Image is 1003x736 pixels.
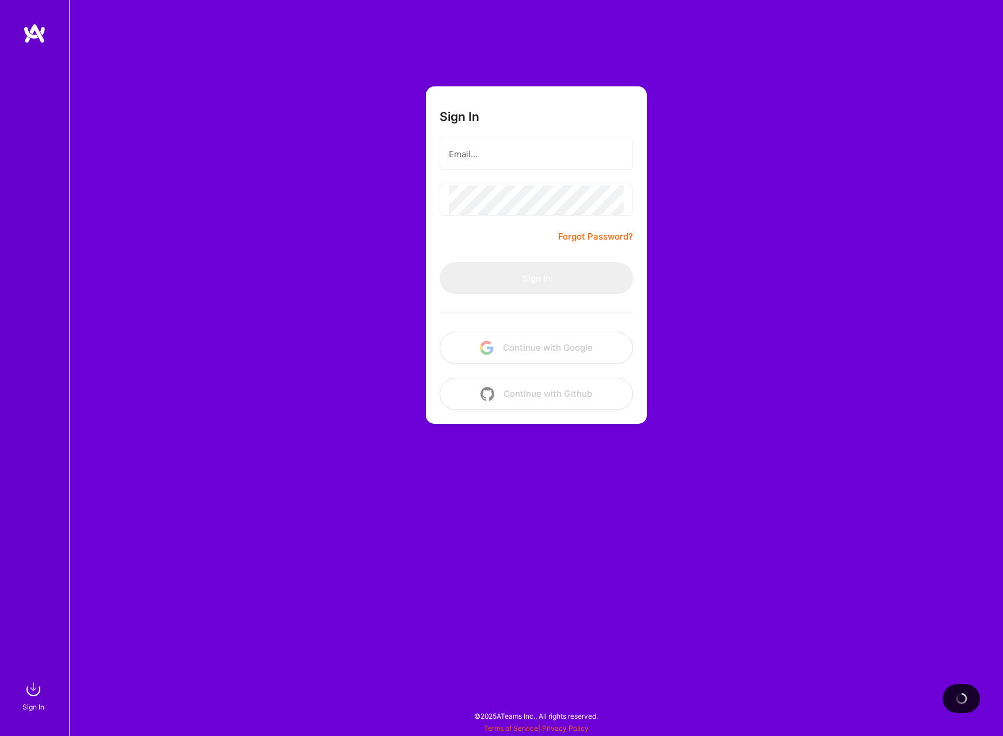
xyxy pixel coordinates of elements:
[440,378,633,410] button: Continue with Github
[23,23,46,44] img: logo
[480,387,494,401] img: icon
[440,262,633,294] button: Sign In
[449,139,624,169] input: Email...
[22,701,44,713] div: Sign In
[22,678,45,701] img: sign in
[440,109,479,124] h3: Sign In
[484,724,538,733] a: Terms of Service
[440,332,633,364] button: Continue with Google
[558,230,633,244] a: Forgot Password?
[484,724,589,733] span: |
[542,724,589,733] a: Privacy Policy
[24,678,45,713] a: sign inSign In
[480,341,494,355] img: icon
[956,693,967,704] img: loading
[69,701,1003,730] div: © 2025 ATeams Inc., All rights reserved.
